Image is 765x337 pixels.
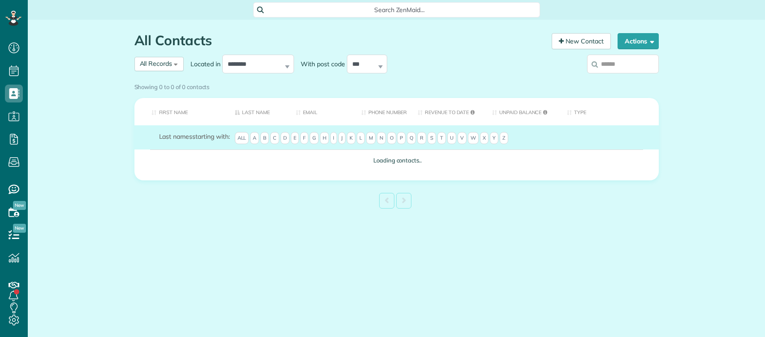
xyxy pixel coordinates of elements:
[407,132,416,145] span: Q
[270,132,279,145] span: C
[377,132,386,145] span: N
[411,98,485,125] th: Revenue to Date: activate to sort column ascending
[330,132,337,145] span: I
[184,60,222,68] label: Located in
[490,132,498,145] span: Y
[458,132,467,145] span: V
[618,33,659,49] button: Actions
[260,132,269,145] span: B
[13,201,26,210] span: New
[480,132,488,145] span: X
[417,132,426,145] span: R
[357,132,365,145] span: L
[13,224,26,233] span: New
[338,132,346,145] span: J
[134,149,659,171] td: Loading contacts..
[134,98,229,125] th: First Name: activate to sort column ascending
[159,132,193,141] span: Last names
[250,132,259,145] span: A
[134,79,659,91] div: Showing 0 to 0 of 0 contacts
[300,132,308,145] span: F
[500,132,508,145] span: Z
[428,132,436,145] span: S
[235,132,249,145] span: All
[552,33,611,49] a: New Contact
[134,33,545,48] h1: All Contacts
[294,60,347,68] label: With post code
[291,132,299,145] span: E
[289,98,354,125] th: Email: activate to sort column ascending
[347,132,355,145] span: K
[281,132,290,145] span: D
[310,132,319,145] span: G
[447,132,456,145] span: U
[560,98,659,125] th: Type: activate to sort column ascending
[228,98,289,125] th: Last Name: activate to sort column descending
[159,132,230,141] label: starting with:
[387,132,396,145] span: O
[140,60,173,68] span: All Records
[354,98,411,125] th: Phone number: activate to sort column ascending
[366,132,376,145] span: M
[397,132,406,145] span: P
[437,132,446,145] span: T
[468,132,479,145] span: W
[320,132,329,145] span: H
[485,98,560,125] th: Unpaid Balance: activate to sort column ascending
